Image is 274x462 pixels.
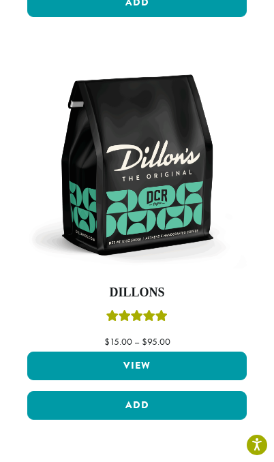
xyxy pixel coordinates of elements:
[104,335,132,348] bdi: 15.00
[27,55,247,347] a: DillonsRated 5.00 out of 5
[134,335,140,348] span: –
[27,391,247,420] button: Add
[142,335,170,348] bdi: 95.00
[142,335,147,348] span: $
[27,352,247,380] a: View
[27,286,247,301] h4: Dillons
[106,308,168,328] div: Rated 5.00 out of 5
[27,55,247,275] img: DCR-12oz-Dillons-Stock-scaled.png
[104,335,110,348] span: $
